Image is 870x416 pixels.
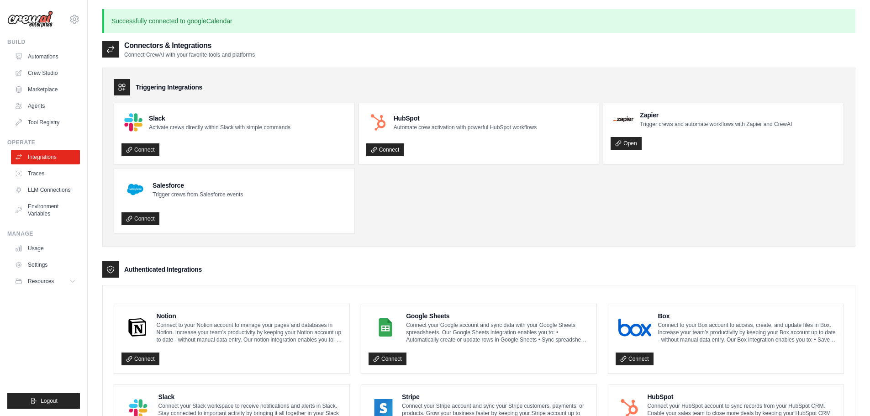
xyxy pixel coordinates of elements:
[136,83,202,92] h3: Triggering Integrations
[124,113,142,132] img: Slack Logo
[149,124,290,131] p: Activate crews directly within Slack with simple commands
[611,137,641,150] a: Open
[7,230,80,237] div: Manage
[11,166,80,181] a: Traces
[7,11,53,28] img: Logo
[369,113,387,132] img: HubSpot Logo
[41,397,58,405] span: Logout
[11,199,80,221] a: Environment Variables
[158,392,342,401] h4: Slack
[11,274,80,289] button: Resources
[11,99,80,113] a: Agents
[369,353,406,365] a: Connect
[11,49,80,64] a: Automations
[11,66,80,80] a: Crew Studio
[7,139,80,146] div: Operate
[157,321,343,343] p: Connect to your Notion account to manage your pages and databases in Notion. Increase your team’s...
[394,114,537,123] h4: HubSpot
[153,191,243,198] p: Trigger crews from Salesforce events
[124,51,255,58] p: Connect CrewAI with your favorite tools and platforms
[640,111,792,120] h4: Zapier
[402,392,589,401] h4: Stripe
[616,353,654,365] a: Connect
[149,114,290,123] h4: Slack
[121,212,159,225] a: Connect
[613,116,633,122] img: Zapier Logo
[124,265,202,274] h3: Authenticated Integrations
[121,143,159,156] a: Connect
[11,82,80,97] a: Marketplace
[7,38,80,46] div: Build
[124,40,255,51] h2: Connectors & Integrations
[406,321,589,343] p: Connect your Google account and sync data with your Google Sheets spreadsheets. Our Google Sheets...
[11,241,80,256] a: Usage
[102,9,855,33] p: Successfully connected to googleCalendar
[366,143,404,156] a: Connect
[7,393,80,409] button: Logout
[647,392,836,401] h4: HubSpot
[640,121,792,128] p: Trigger crews and automate workflows with Zapier and CrewAI
[153,181,243,190] h4: Salesforce
[121,353,159,365] a: Connect
[11,258,80,272] a: Settings
[658,311,836,321] h4: Box
[124,318,150,337] img: Notion Logo
[11,183,80,197] a: LLM Connections
[124,179,146,200] img: Salesforce Logo
[371,318,400,337] img: Google Sheets Logo
[11,115,80,130] a: Tool Registry
[11,150,80,164] a: Integrations
[406,311,589,321] h4: Google Sheets
[28,278,54,285] span: Resources
[394,124,537,131] p: Automate crew activation with powerful HubSpot workflows
[618,318,651,337] img: Box Logo
[658,321,836,343] p: Connect to your Box account to access, create, and update files in Box. Increase your team’s prod...
[157,311,343,321] h4: Notion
